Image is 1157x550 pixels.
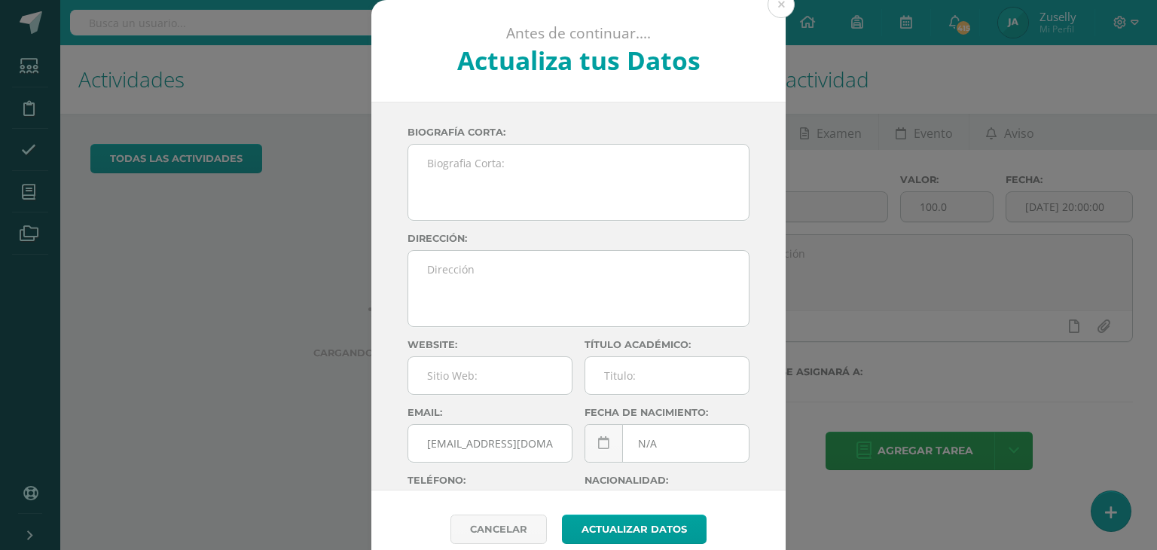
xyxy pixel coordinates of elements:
[585,357,749,394] input: Titulo:
[585,425,749,462] input: Fecha de Nacimiento:
[408,425,572,462] input: Correo Electronico:
[562,515,707,544] button: Actualizar datos
[450,515,547,544] a: Cancelar
[408,357,572,394] input: Sitio Web:
[408,407,572,418] label: Email:
[412,43,746,78] h2: Actualiza tus Datos
[408,475,572,486] label: Teléfono:
[585,339,749,350] label: Título académico:
[412,24,746,43] p: Antes de continuar....
[585,475,749,486] label: Nacionalidad:
[408,127,749,138] label: Biografía corta:
[408,339,572,350] label: Website:
[585,407,749,418] label: Fecha de nacimiento:
[408,233,749,244] label: Dirección:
